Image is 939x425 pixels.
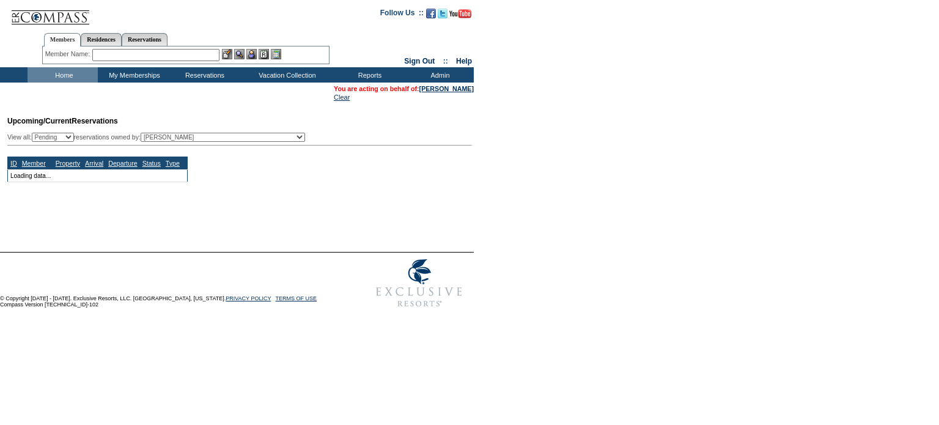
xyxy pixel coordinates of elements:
[380,7,424,22] td: Follow Us ::
[438,9,447,18] img: Follow us on Twitter
[443,57,448,65] span: ::
[44,33,81,46] a: Members
[7,133,311,142] div: View all: reservations owned by:
[246,49,257,59] img: Impersonate
[364,253,474,314] img: Exclusive Resorts
[22,160,46,167] a: Member
[7,117,118,125] span: Reservations
[403,67,474,83] td: Admin
[56,160,80,167] a: Property
[226,295,271,301] a: PRIVACY POLICY
[426,12,436,20] a: Become our fan on Facebook
[449,9,471,18] img: Subscribe to our YouTube Channel
[85,160,103,167] a: Arrival
[122,33,168,46] a: Reservations
[142,160,161,167] a: Status
[271,49,281,59] img: b_calculator.gif
[334,85,474,92] span: You are acting on behalf of:
[426,9,436,18] img: Become our fan on Facebook
[98,67,168,83] td: My Memberships
[166,160,180,167] a: Type
[8,169,188,182] td: Loading data...
[45,49,92,59] div: Member Name:
[456,57,472,65] a: Help
[81,33,122,46] a: Residences
[10,160,17,167] a: ID
[7,117,72,125] span: Upcoming/Current
[238,67,333,83] td: Vacation Collection
[108,160,137,167] a: Departure
[234,49,245,59] img: View
[404,57,435,65] a: Sign Out
[259,49,269,59] img: Reservations
[438,12,447,20] a: Follow us on Twitter
[334,94,350,101] a: Clear
[222,49,232,59] img: b_edit.gif
[333,67,403,83] td: Reports
[419,85,474,92] a: [PERSON_NAME]
[28,67,98,83] td: Home
[168,67,238,83] td: Reservations
[276,295,317,301] a: TERMS OF USE
[449,12,471,20] a: Subscribe to our YouTube Channel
